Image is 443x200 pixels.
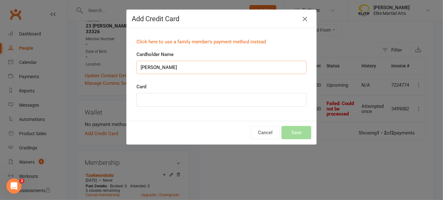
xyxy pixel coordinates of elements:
button: Close [300,14,310,24]
label: Card [136,83,146,91]
a: Click here to use a family member's payment method instead [136,39,266,45]
span: 2 [19,178,24,184]
h4: Add Credit Card [132,15,311,23]
button: Cancel [251,126,280,139]
iframe: Secure card payment input frame [141,97,302,103]
iframe: Intercom live chat [6,178,22,194]
label: Cardholder Name [136,51,174,58]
